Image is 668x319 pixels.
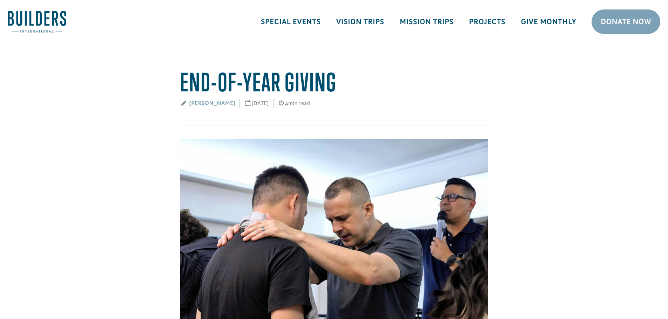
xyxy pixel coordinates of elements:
[392,12,461,32] a: Mission Trips
[513,12,584,32] a: Give Monthly
[189,100,235,107] a: [PERSON_NAME]
[253,12,329,32] a: Special Events
[240,95,274,112] span: [DATE]
[461,12,513,32] a: Projects
[592,9,660,34] a: Donate Now
[180,68,488,97] h1: End-Of-Year Giving
[8,11,66,33] img: Builders International
[329,12,392,32] a: Vision Trips
[273,95,315,112] span: 4min read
